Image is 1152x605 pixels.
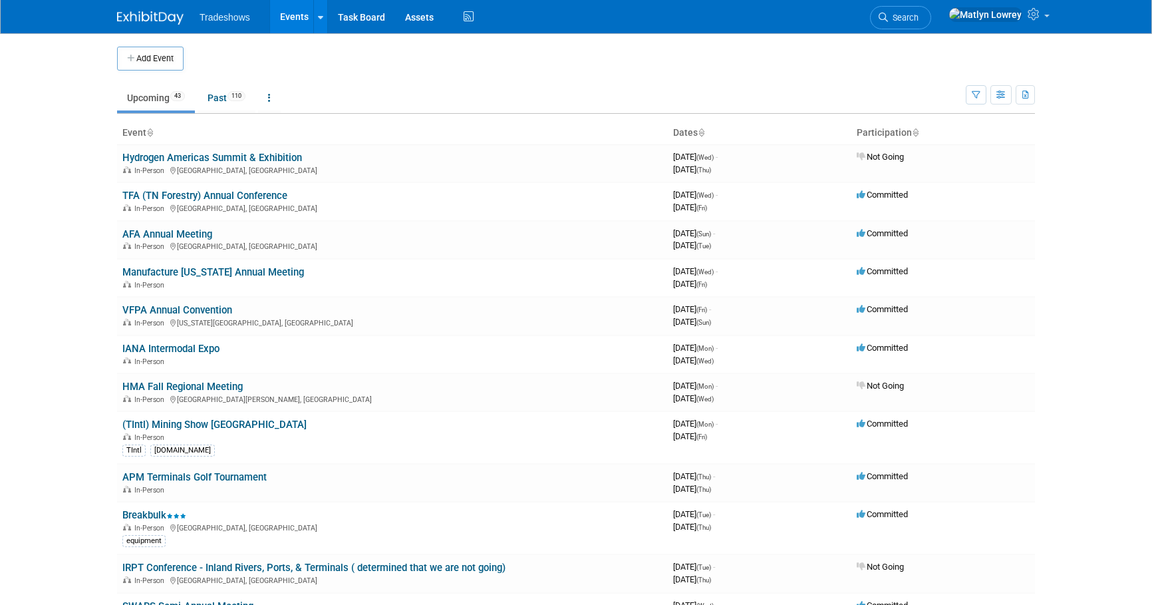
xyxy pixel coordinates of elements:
span: - [713,228,715,238]
span: 110 [227,91,245,101]
a: IANA Intermodal Expo [122,343,219,355]
span: [DATE] [673,152,718,162]
span: Not Going [857,152,904,162]
div: [DOMAIN_NAME] [150,445,215,457]
a: HMA Fall Regional Meeting [122,381,243,393]
th: Event [117,122,668,144]
div: [US_STATE][GEOGRAPHIC_DATA], [GEOGRAPHIC_DATA] [122,317,662,327]
span: (Thu) [696,524,711,531]
span: (Fri) [696,306,707,313]
span: [DATE] [673,471,715,481]
th: Participation [851,122,1035,144]
img: In-Person Event [123,486,131,493]
span: [DATE] [673,574,711,584]
span: [DATE] [673,522,711,532]
span: [DATE] [673,266,718,276]
img: In-Person Event [123,242,131,249]
a: Sort by Event Name [146,127,153,138]
img: In-Person Event [123,524,131,530]
span: (Fri) [696,204,707,212]
span: (Sun) [696,319,711,326]
div: equipment [122,535,166,547]
span: - [716,381,718,391]
span: Committed [857,304,908,314]
span: In-Person [134,524,168,532]
a: APM Terminals Golf Tournament [122,471,267,483]
span: - [713,562,715,572]
img: ExhibitDay [117,11,184,25]
span: Committed [857,509,908,519]
th: Dates [668,122,851,144]
span: (Thu) [696,576,711,584]
span: [DATE] [673,202,707,212]
span: [DATE] [673,190,718,200]
a: Sort by Start Date [698,127,704,138]
span: (Sun) [696,230,711,238]
span: [DATE] [673,355,714,365]
span: [DATE] [673,279,707,289]
div: [GEOGRAPHIC_DATA][PERSON_NAME], [GEOGRAPHIC_DATA] [122,393,662,404]
span: - [716,343,718,353]
div: [GEOGRAPHIC_DATA], [GEOGRAPHIC_DATA] [122,240,662,251]
img: In-Person Event [123,433,131,440]
a: IRPT Conference - Inland Rivers, Ports, & Terminals ( determined that we are not going) [122,562,505,574]
a: VFPA Annual Convention [122,304,232,316]
span: In-Person [134,204,168,213]
span: [DATE] [673,240,711,250]
span: - [716,152,718,162]
span: (Wed) [696,395,714,403]
span: Tradeshows [200,12,250,23]
span: (Mon) [696,345,714,352]
div: TIntl [122,445,146,457]
span: [DATE] [673,419,718,429]
span: Committed [857,419,908,429]
span: - [713,509,715,519]
span: - [716,190,718,200]
a: Search [870,6,931,29]
a: AFA Annual Meeting [122,228,212,240]
div: [GEOGRAPHIC_DATA], [GEOGRAPHIC_DATA] [122,574,662,585]
div: [GEOGRAPHIC_DATA], [GEOGRAPHIC_DATA] [122,522,662,532]
span: [DATE] [673,484,711,494]
span: [DATE] [673,304,711,314]
span: (Thu) [696,473,711,481]
span: In-Person [134,242,168,251]
a: Breakbulk [122,509,186,521]
img: In-Person Event [123,204,131,211]
span: (Wed) [696,357,714,365]
span: - [709,304,711,314]
span: (Mon) [696,383,714,390]
span: - [713,471,715,481]
span: (Tue) [696,564,711,571]
span: In-Person [134,319,168,327]
span: In-Person [134,166,168,175]
span: (Wed) [696,268,714,276]
span: Committed [857,266,908,276]
span: In-Person [134,433,168,442]
a: Upcoming43 [117,85,195,110]
img: In-Person Event [123,166,131,173]
span: (Mon) [696,421,714,428]
span: Committed [857,228,908,238]
button: Add Event [117,47,184,71]
span: - [716,266,718,276]
span: Not Going [857,562,904,572]
span: - [716,419,718,429]
a: Manufacture [US_STATE] Annual Meeting [122,266,304,278]
span: (Tue) [696,511,711,518]
a: (TIntl) Mining Show [GEOGRAPHIC_DATA] [122,419,307,431]
div: [GEOGRAPHIC_DATA], [GEOGRAPHIC_DATA] [122,164,662,175]
span: (Fri) [696,281,707,288]
span: [DATE] [673,562,715,572]
span: 43 [170,91,185,101]
span: [DATE] [673,164,711,174]
span: [DATE] [673,343,718,353]
img: In-Person Event [123,395,131,402]
a: TFA (TN Forestry) Annual Conference [122,190,287,202]
span: (Thu) [696,166,711,174]
span: (Wed) [696,154,714,161]
span: In-Person [134,576,168,585]
span: Not Going [857,381,904,391]
span: (Thu) [696,486,711,493]
a: Hydrogen Americas Summit & Exhibition [122,152,302,164]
